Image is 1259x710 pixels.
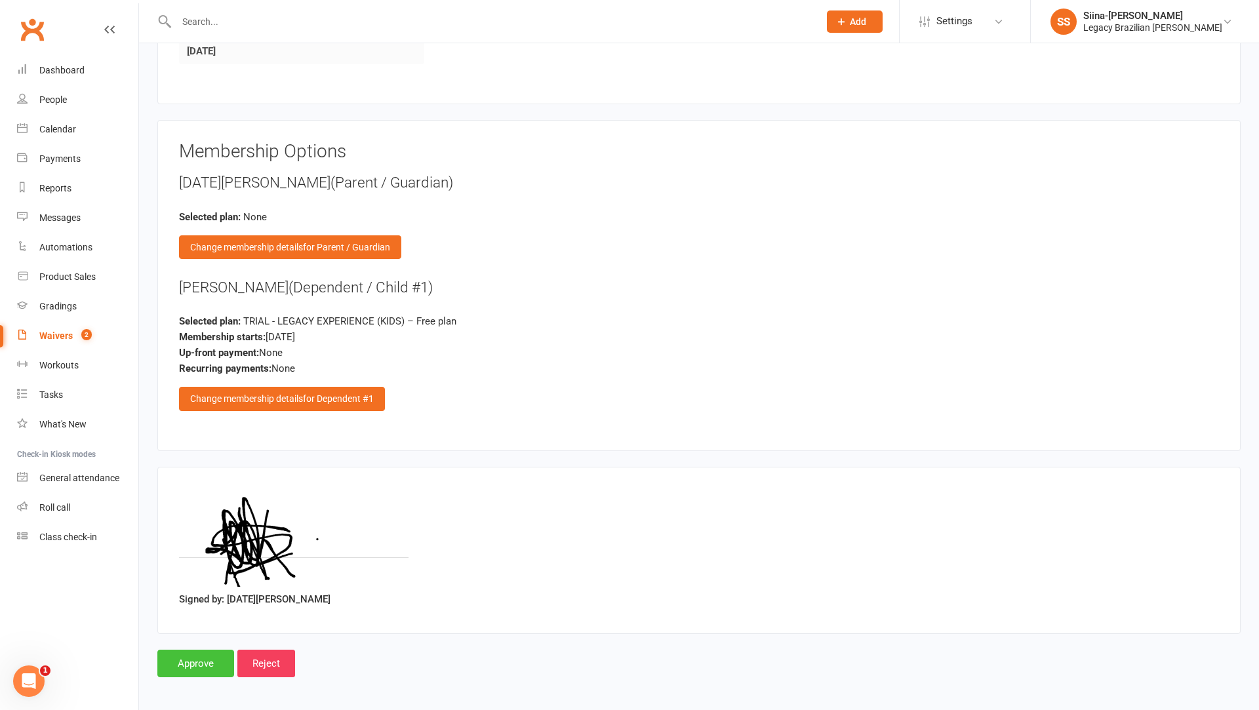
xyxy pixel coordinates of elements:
div: What's New [39,419,87,429]
div: General attendance [39,473,119,483]
a: People [17,85,138,115]
div: Class check-in [39,532,97,542]
div: Reports [39,183,71,193]
strong: Selected plan: [179,211,241,223]
img: image1757846374.png [179,488,408,587]
a: Tasks [17,380,138,410]
div: None [179,361,1219,376]
div: Waivers [39,330,73,341]
a: Automations [17,233,138,262]
strong: Recurring payments: [179,363,271,374]
span: 2 [81,329,92,340]
a: Messages [17,203,138,233]
div: Payments [39,153,81,164]
button: Add [827,10,883,33]
input: Reject [237,650,295,677]
span: 1 [40,665,50,676]
div: None [179,345,1219,361]
input: Search... [172,12,810,31]
div: Automations [39,242,92,252]
input: Approve [157,650,234,677]
a: Product Sales [17,262,138,292]
a: What's New [17,410,138,439]
div: [PERSON_NAME] [179,277,1219,298]
div: [DATE] [179,329,1219,345]
a: Waivers 2 [17,321,138,351]
div: Messages [39,212,81,223]
div: People [39,94,67,105]
a: Clubworx [16,13,49,46]
div: Workouts [39,360,79,370]
span: TRIAL - LEGACY EXPERIENCE (KIDS) – Free plan [243,315,456,327]
span: Add [850,16,866,27]
iframe: Intercom live chat [13,665,45,697]
a: Reports [17,174,138,203]
h3: Membership Options [179,142,1219,162]
a: General attendance kiosk mode [17,463,138,493]
a: Payments [17,144,138,174]
div: Change membership details [179,235,401,259]
a: Workouts [17,351,138,380]
label: Signed by: [DATE][PERSON_NAME] [179,591,330,607]
div: Tasks [39,389,63,400]
div: Legacy Brazilian [PERSON_NAME] [1083,22,1222,33]
span: (Parent / Guardian) [330,174,453,191]
a: Gradings [17,292,138,321]
span: Settings [936,7,972,36]
div: Roll call [39,502,70,513]
a: Calendar [17,115,138,144]
div: Dashboard [39,65,85,75]
span: for Parent / Guardian [303,242,390,252]
strong: Membership starts: [179,331,266,343]
a: Roll call [17,493,138,523]
span: (Dependent / Child #1) [289,279,433,296]
a: Class kiosk mode [17,523,138,552]
span: None [243,211,267,223]
div: [DATE][PERSON_NAME] [179,172,1219,193]
div: Change membership details [179,387,385,410]
div: Siina-[PERSON_NAME] [1083,10,1222,22]
div: Calendar [39,124,76,134]
div: Gradings [39,301,77,311]
span: for Dependent #1 [303,393,374,404]
div: Product Sales [39,271,96,282]
a: Dashboard [17,56,138,85]
strong: Selected plan: [179,315,241,327]
strong: Up-front payment: [179,347,259,359]
div: SS [1050,9,1077,35]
